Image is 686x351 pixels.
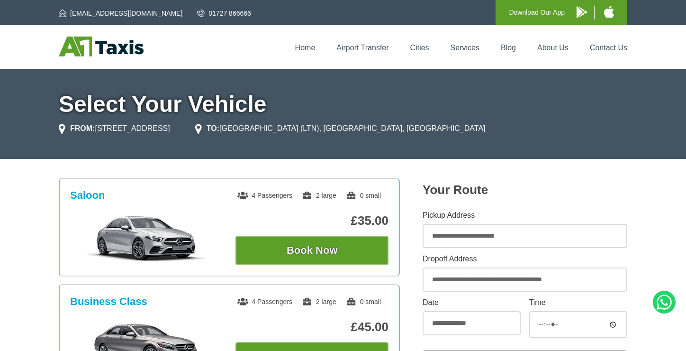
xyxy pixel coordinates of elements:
label: Pickup Address [423,212,627,219]
span: 4 Passengers [237,192,292,199]
a: About Us [537,44,569,52]
label: Time [529,299,627,306]
label: Dropoff Address [423,255,627,263]
p: £45.00 [235,320,388,334]
strong: FROM: [70,124,95,132]
span: 0 small [346,192,381,199]
label: Date [423,299,521,306]
p: £35.00 [235,213,388,228]
a: Blog [501,44,516,52]
span: 2 large [302,192,336,199]
a: Cities [410,44,429,52]
a: Services [451,44,479,52]
img: A1 Taxis St Albans LTD [59,37,144,56]
a: [EMAIL_ADDRESS][DOMAIN_NAME] [59,9,182,18]
li: [GEOGRAPHIC_DATA] (LTN), [GEOGRAPHIC_DATA], [GEOGRAPHIC_DATA] [195,123,486,134]
span: 2 large [302,298,336,305]
a: Contact Us [590,44,627,52]
strong: TO: [207,124,219,132]
li: [STREET_ADDRESS] [59,123,170,134]
a: Home [295,44,316,52]
span: 4 Passengers [237,298,292,305]
h2: Your Route [423,183,627,197]
a: Airport Transfer [336,44,388,52]
img: A1 Taxis iPhone App [604,6,614,18]
img: A1 Taxis Android App [577,6,587,18]
p: Download Our App [509,7,565,18]
img: Saloon [75,215,218,262]
h1: Select Your Vehicle [59,93,627,116]
a: 01727 866666 [197,9,251,18]
span: 0 small [346,298,381,305]
h3: Saloon [70,189,105,202]
h3: Business Class [70,296,147,308]
button: Book Now [235,236,388,265]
